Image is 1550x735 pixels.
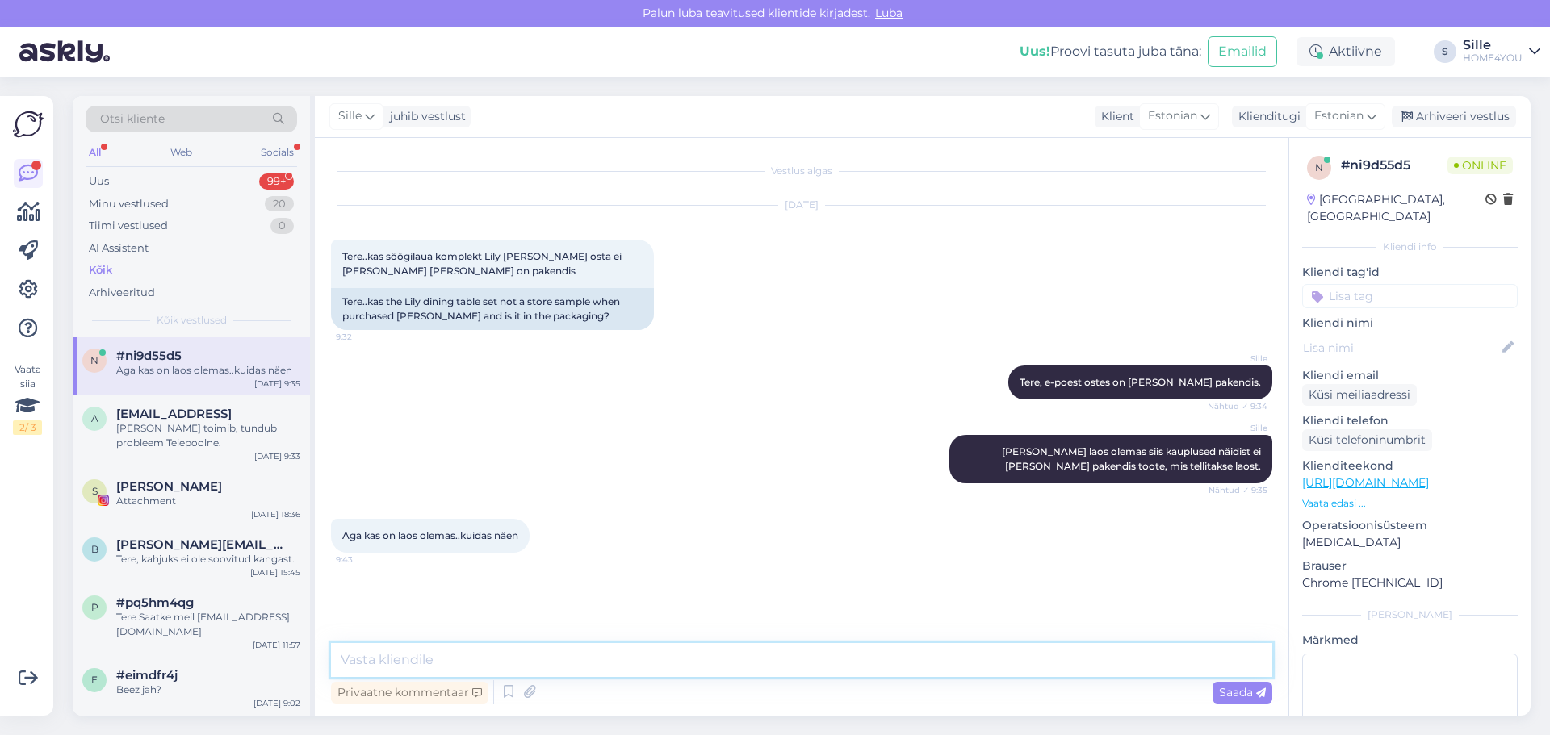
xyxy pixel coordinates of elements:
span: Tere, e-poest ostes on [PERSON_NAME] pakendis. [1020,376,1261,388]
div: 0 [270,218,294,234]
b: Uus! [1020,44,1050,59]
span: boris.petric1302@gmail.com [116,537,284,552]
div: AI Assistent [89,240,149,257]
div: 20 [265,196,294,212]
p: Chrome [TECHNICAL_ID] [1302,574,1518,591]
div: Socials [258,142,297,163]
div: Vaata siia [13,362,42,435]
span: 9:32 [336,331,396,343]
span: p [91,601,98,613]
div: [PERSON_NAME] toimib, tundub probleem Teiepoolne. [116,421,300,450]
input: Lisa nimi [1303,339,1499,357]
div: Tiimi vestlused [89,218,168,234]
input: Lisa tag [1302,284,1518,308]
p: Vaata edasi ... [1302,496,1518,511]
p: Märkmed [1302,632,1518,649]
p: Brauser [1302,558,1518,574]
div: 99+ [259,173,294,190]
span: Estonian [1314,107,1364,125]
span: Kõik vestlused [157,313,227,328]
div: Uus [89,173,109,190]
div: Küsi meiliaadressi [1302,384,1417,406]
span: #pq5hm4qg [116,595,194,610]
a: [URL][DOMAIN_NAME] [1302,475,1429,490]
div: Klient [1095,108,1134,125]
span: Otsi kliente [100,111,165,127]
p: Operatsioonisüsteem [1302,517,1518,534]
span: Aga kas on laos olemas..kuidas näen [342,529,518,541]
div: HOME4YOU [1463,52,1523,65]
span: [PERSON_NAME] laos olemas siis kauplused näidist ei [PERSON_NAME] pakendis toote, mis tellitakse ... [1002,445,1263,472]
span: Sille [338,107,362,125]
span: A [91,412,98,424]
div: Tere Saatke meil [EMAIL_ADDRESS][DOMAIN_NAME] [116,610,300,639]
span: Nähtud ✓ 9:35 [1207,484,1267,496]
p: [MEDICAL_DATA] [1302,534,1518,551]
span: n [90,354,98,366]
div: # ni9d55d5 [1341,156,1447,175]
span: n [1315,161,1323,173]
div: Privaatne kommentaar [331,682,488,704]
span: Online [1447,157,1513,174]
span: Ase4ca@gmail.con [116,407,232,421]
div: 2 / 3 [13,420,42,435]
p: Kliendi telefon [1302,412,1518,429]
button: Emailid [1208,36,1277,67]
div: Sille [1463,39,1523,52]
div: [PERSON_NAME] [1302,608,1518,622]
span: Sille [1207,422,1267,434]
div: [DATE] 15:45 [250,566,300,578]
span: Sylvia Guo [116,479,222,494]
span: Saada [1219,685,1266,700]
div: Tere..kas the Lily dining table set not a store sample when purchased [PERSON_NAME] and is it in ... [331,288,654,330]
span: #ni9d55d5 [116,349,182,363]
div: [DATE] 11:57 [253,639,300,651]
span: Estonian [1148,107,1197,125]
span: b [91,543,98,555]
div: S [1434,40,1456,63]
div: Tere, kahjuks ei ole soovitud kangast. [116,552,300,566]
span: S [92,485,98,497]
div: Minu vestlused [89,196,169,212]
div: Arhiveeritud [89,285,155,301]
span: Luba [870,6,907,20]
div: Attachment [116,494,300,508]
p: Klienditeekond [1302,457,1518,474]
a: SilleHOME4YOU [1463,39,1540,65]
div: [DATE] 9:33 [254,450,300,462]
span: Tere..kas söögilaua komplekt Lily [PERSON_NAME] osta ei [PERSON_NAME] [PERSON_NAME] on pakendis [342,250,624,277]
div: [GEOGRAPHIC_DATA], [GEOGRAPHIC_DATA] [1307,191,1485,225]
span: Nähtud ✓ 9:34 [1207,400,1267,412]
div: Küsi telefoninumbrit [1302,429,1432,451]
p: Kliendi tag'id [1302,264,1518,281]
div: Kliendi info [1302,240,1518,254]
div: [DATE] [331,198,1272,212]
div: Web [167,142,195,163]
span: #eimdfr4j [116,668,178,683]
div: Kõik [89,262,112,278]
div: Arhiveeri vestlus [1392,106,1516,127]
div: Klienditugi [1232,108,1301,125]
img: Askly Logo [13,109,44,140]
span: Sille [1207,353,1267,365]
div: [DATE] 18:36 [251,508,300,520]
div: [DATE] 9:02 [253,697,300,709]
p: Kliendi email [1302,367,1518,384]
div: All [86,142,104,163]
div: [DATE] 9:35 [254,378,300,390]
span: e [91,674,98,686]
div: juhib vestlust [383,108,466,125]
div: Aga kas on laos olemas..kuidas näen [116,363,300,378]
div: Aktiivne [1297,37,1395,66]
div: Proovi tasuta juba täna: [1020,42,1201,61]
span: 9:43 [336,553,396,566]
p: Kliendi nimi [1302,315,1518,332]
div: Vestlus algas [331,164,1272,178]
div: Beez jah? [116,683,300,697]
